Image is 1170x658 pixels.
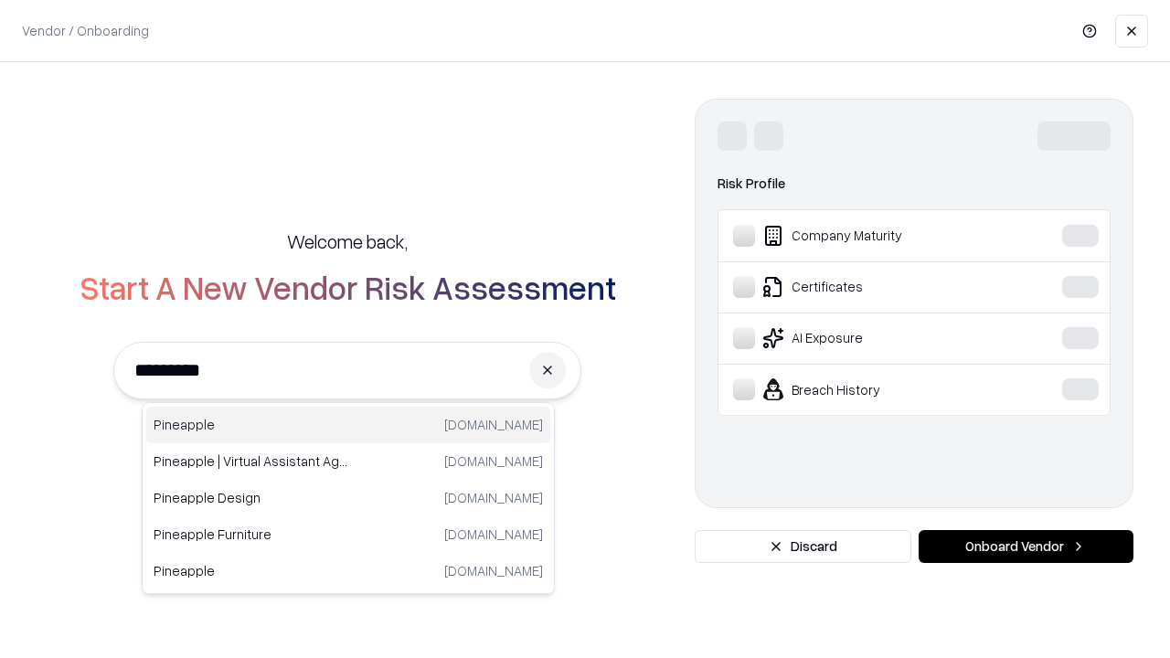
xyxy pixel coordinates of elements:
[919,530,1133,563] button: Onboard Vendor
[80,269,616,305] h2: Start A New Vendor Risk Assessment
[142,402,555,594] div: Suggestions
[733,225,1006,247] div: Company Maturity
[22,21,149,40] p: Vendor / Onboarding
[154,488,348,507] p: Pineapple Design
[154,415,348,434] p: Pineapple
[444,451,543,471] p: [DOMAIN_NAME]
[733,276,1006,298] div: Certificates
[718,173,1111,195] div: Risk Profile
[444,561,543,580] p: [DOMAIN_NAME]
[287,228,408,254] h5: Welcome back,
[444,488,543,507] p: [DOMAIN_NAME]
[695,530,911,563] button: Discard
[154,561,348,580] p: Pineapple
[733,378,1006,400] div: Breach History
[154,451,348,471] p: Pineapple | Virtual Assistant Agency
[154,525,348,544] p: Pineapple Furniture
[733,327,1006,349] div: AI Exposure
[444,525,543,544] p: [DOMAIN_NAME]
[444,415,543,434] p: [DOMAIN_NAME]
